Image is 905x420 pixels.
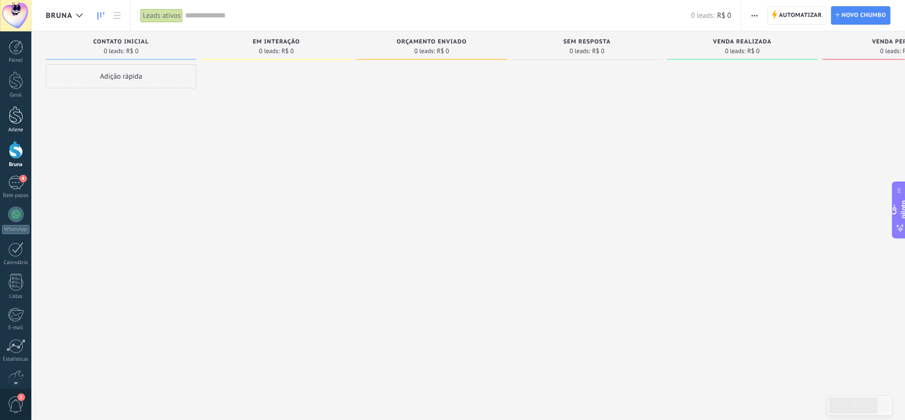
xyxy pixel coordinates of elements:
a: Pistas [93,6,109,25]
font: 0 leads: [725,47,746,55]
font: Calendário [3,259,27,266]
font: R$ 0 [126,47,138,55]
font: Listas [9,293,22,300]
div: Venda realizada [672,39,813,47]
a: Novo chumbo [831,6,891,25]
font: Bruna [9,161,23,168]
a: Automatizar [768,6,826,25]
font: 0 leads: [691,11,714,20]
font: R$ 0 [437,47,449,55]
font: Contato inicial [93,38,149,45]
font: R$ 0 [748,47,760,55]
font: 4 [22,175,25,182]
font: Orçamento Enviado [397,38,466,45]
font: Bate-papos [3,192,28,199]
font: Em Interação [253,38,300,45]
font: Bruna [46,11,72,20]
font: 0 leads: [414,47,435,55]
font: 0 leads: [880,47,901,55]
font: R$ 0 [592,47,604,55]
div: Sem resposta [517,39,658,47]
font: Painel [9,57,23,64]
font: Leads ativos [143,11,180,20]
div: Contato inicial [51,39,192,47]
font: Novo chumbo [842,12,886,19]
font: 0 leads: [104,47,124,55]
font: 0 leads: [259,47,280,55]
button: Mais [748,6,762,25]
font: 1 [20,394,23,400]
div: Orçamento Enviado [361,39,502,47]
font: Arlene [8,126,23,133]
font: Geral [10,92,22,98]
font: 0 leads: [570,47,590,55]
font: E-mail [8,324,23,331]
font: Adição rápida [100,72,142,81]
font: WhatsApp [4,226,27,233]
font: Sem resposta [563,38,611,45]
div: Em Interação [206,39,347,47]
a: Lista [109,6,125,25]
font: Estatísticas [3,356,28,363]
font: Automatizar [779,12,822,19]
font: Venda realizada [713,38,771,45]
font: R$ 0 [282,47,294,55]
font: R$ 0 [717,11,731,20]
